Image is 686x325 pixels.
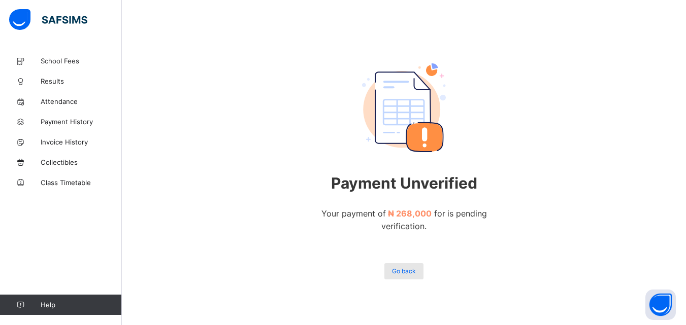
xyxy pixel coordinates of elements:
[41,158,122,166] span: Collectibles
[299,174,510,192] span: Payment Unverified
[41,57,122,65] span: School Fees
[321,208,487,231] span: Your payment of for is pending verification.
[41,118,122,126] span: Payment History
[392,267,416,275] span: Go back
[645,290,676,320] button: Open asap
[41,97,122,105] span: Attendance
[9,9,87,30] img: safsims
[41,138,122,146] span: Invoice History
[41,77,122,85] span: Results
[388,208,432,219] span: ₦ 268,000
[41,301,121,309] span: Help
[362,63,445,152] img: payment_pending.6faa6ea4aa22c09d715ffce166e75b72.svg
[41,178,122,187] span: Class Timetable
